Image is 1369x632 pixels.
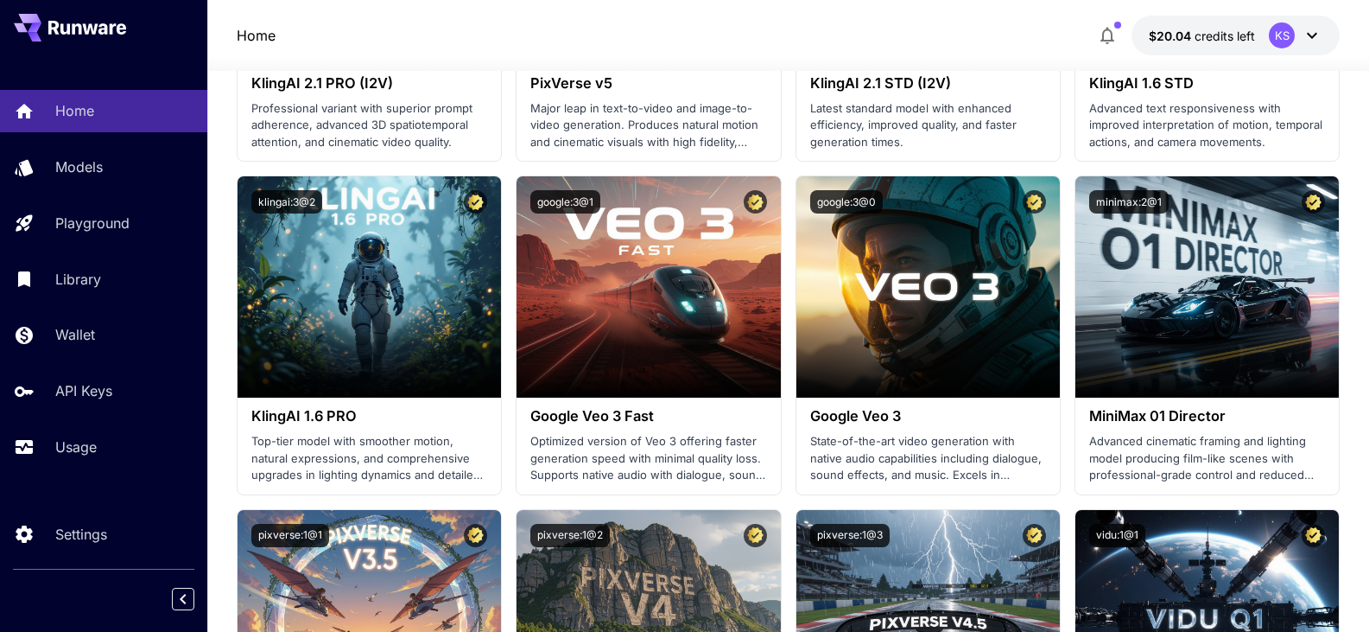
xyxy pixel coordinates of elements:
button: minimax:2@1 [1089,190,1169,214]
p: Settings [55,524,107,545]
button: Certified Model – Vetted for best performance and includes a commercial license. [744,524,767,547]
div: Collapse sidebar [185,584,207,615]
p: Playground [55,213,130,233]
button: pixverse:1@1 [251,524,329,547]
button: Certified Model – Vetted for best performance and includes a commercial license. [1023,190,1046,214]
button: klingai:3@2 [251,190,322,214]
h3: Google Veo 3 Fast [530,408,766,425]
button: google:3@1 [530,190,600,214]
p: Usage [55,437,97,457]
button: vidu:1@1 [1089,524,1145,547]
img: alt [517,176,780,398]
nav: breadcrumb [237,25,276,46]
p: Top-tier model with smoother motion, natural expressions, and comprehensive upgrades in lighting ... [251,433,487,484]
p: Professional variant with superior prompt adherence, advanced 3D spatiotemporal attention, and ci... [251,100,487,151]
h3: PixVerse v5 [530,75,766,92]
img: alt [1075,176,1339,398]
button: Certified Model – Vetted for best performance and includes a commercial license. [1023,524,1046,547]
p: State-of-the-art video generation with native audio capabilities including dialogue, sound effect... [810,433,1046,484]
p: Optimized version of Veo 3 offering faster generation speed with minimal quality loss. Supports n... [530,433,766,484]
h3: KlingAI 2.1 PRO (I2V) [251,75,487,92]
h3: Google Veo 3 [810,408,1046,425]
button: Collapse sidebar [172,588,194,610]
p: Wallet [55,324,95,345]
a: Home [237,25,276,46]
p: Advanced text responsiveness with improved interpretation of motion, temporal actions, and camera... [1089,100,1325,151]
button: Certified Model – Vetted for best performance and includes a commercial license. [464,524,487,547]
p: API Keys [55,380,112,401]
button: google:3@0 [810,190,883,214]
button: Certified Model – Vetted for best performance and includes a commercial license. [1302,524,1325,547]
div: $20.0357 [1149,27,1255,45]
h3: KlingAI 1.6 PRO [251,408,487,425]
div: KS [1269,22,1295,48]
p: Models [55,156,103,177]
p: Latest standard model with enhanced efficiency, improved quality, and faster generation times. [810,100,1046,151]
h3: KlingAI 1.6 STD [1089,75,1325,92]
button: pixverse:1@3 [810,524,890,547]
button: Certified Model – Vetted for best performance and includes a commercial license. [1302,190,1325,214]
img: alt [796,176,1060,398]
button: Certified Model – Vetted for best performance and includes a commercial license. [464,190,487,214]
h3: KlingAI 2.1 STD (I2V) [810,75,1046,92]
p: Home [55,100,94,121]
button: pixverse:1@2 [530,524,610,547]
p: Major leap in text-to-video and image-to-video generation. Produces natural motion and cinematic ... [530,100,766,151]
p: Library [55,269,101,290]
button: $20.0357KS [1131,16,1340,55]
span: credits left [1195,29,1255,43]
button: Certified Model – Vetted for best performance and includes a commercial license. [744,190,767,214]
img: alt [238,176,501,398]
p: Advanced cinematic framing and lighting model producing film-like scenes with professional-grade ... [1089,433,1325,484]
span: $20.04 [1149,29,1195,43]
h3: MiniMax 01 Director [1089,408,1325,425]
